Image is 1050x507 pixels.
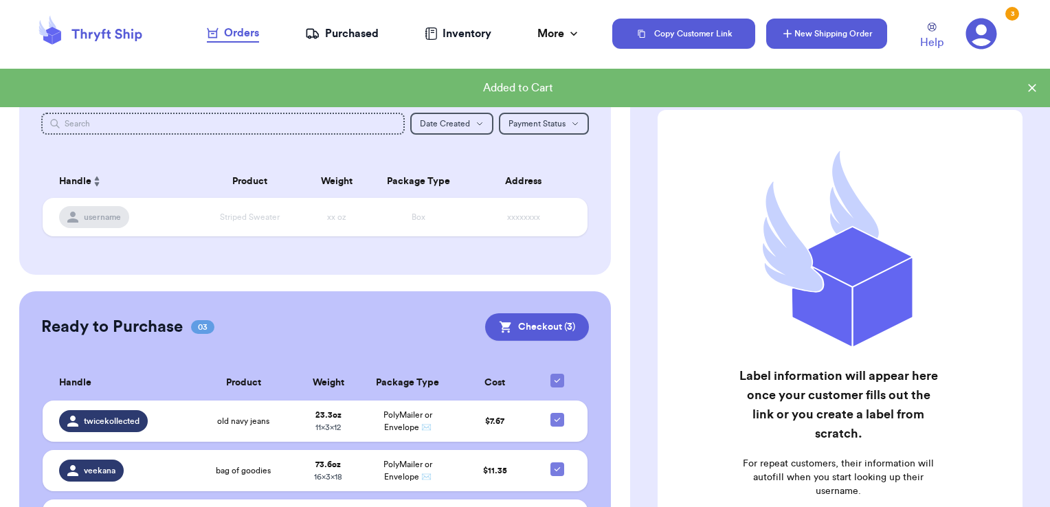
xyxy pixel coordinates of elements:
a: Help [920,23,943,51]
div: 3 [1005,7,1019,21]
span: PolyMailer or Envelope ✉️ [383,460,432,481]
strong: 23.3 oz [315,411,342,419]
span: veekana [84,465,115,476]
a: Inventory [425,25,491,42]
span: $ 7.67 [485,417,504,425]
span: xx oz [327,213,346,221]
span: 11 x 3 x 12 [315,423,341,431]
span: old navy jeans [217,416,269,427]
span: username [84,212,121,223]
a: Orders [207,25,259,43]
span: Handle [59,174,91,189]
th: Package Type [370,165,468,198]
span: 16 x 3 x 18 [314,473,342,481]
button: Payment Status [499,113,589,135]
button: Copy Customer Link [612,19,755,49]
th: Weight [296,365,359,401]
span: PolyMailer or Envelope ✉️ [383,411,432,431]
div: Orders [207,25,259,41]
div: Added to Cart [11,80,1025,96]
span: Handle [59,376,91,390]
p: For repeat customers, their information will autofill when you start looking up their username. [737,457,941,498]
th: Product [190,365,296,401]
th: Cost [456,365,535,401]
span: Date Created [420,120,470,128]
h2: Ready to Purchase [41,316,183,338]
a: 3 [965,18,997,49]
button: Date Created [410,113,493,135]
input: Search [41,113,405,135]
span: Payment Status [509,120,566,128]
span: Striped Sweater [220,213,280,221]
span: 03 [191,320,214,334]
button: New Shipping Order [766,19,887,49]
button: Checkout (3) [485,313,589,341]
span: twicekollected [84,416,139,427]
button: Sort ascending [91,173,102,190]
span: bag of goodies [216,465,271,476]
span: Help [920,34,943,51]
th: Address [468,165,588,198]
th: Package Type [360,365,456,401]
th: Product [195,165,304,198]
span: xxxxxxxx [507,213,540,221]
a: Purchased [305,25,379,42]
th: Weight [304,165,370,198]
strong: 73.6 oz [315,460,341,469]
h2: Label information will appear here once your customer fills out the link or you create a label fr... [737,366,941,443]
span: $ 11.35 [483,466,507,475]
span: Box [412,213,425,221]
div: More [537,25,581,42]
